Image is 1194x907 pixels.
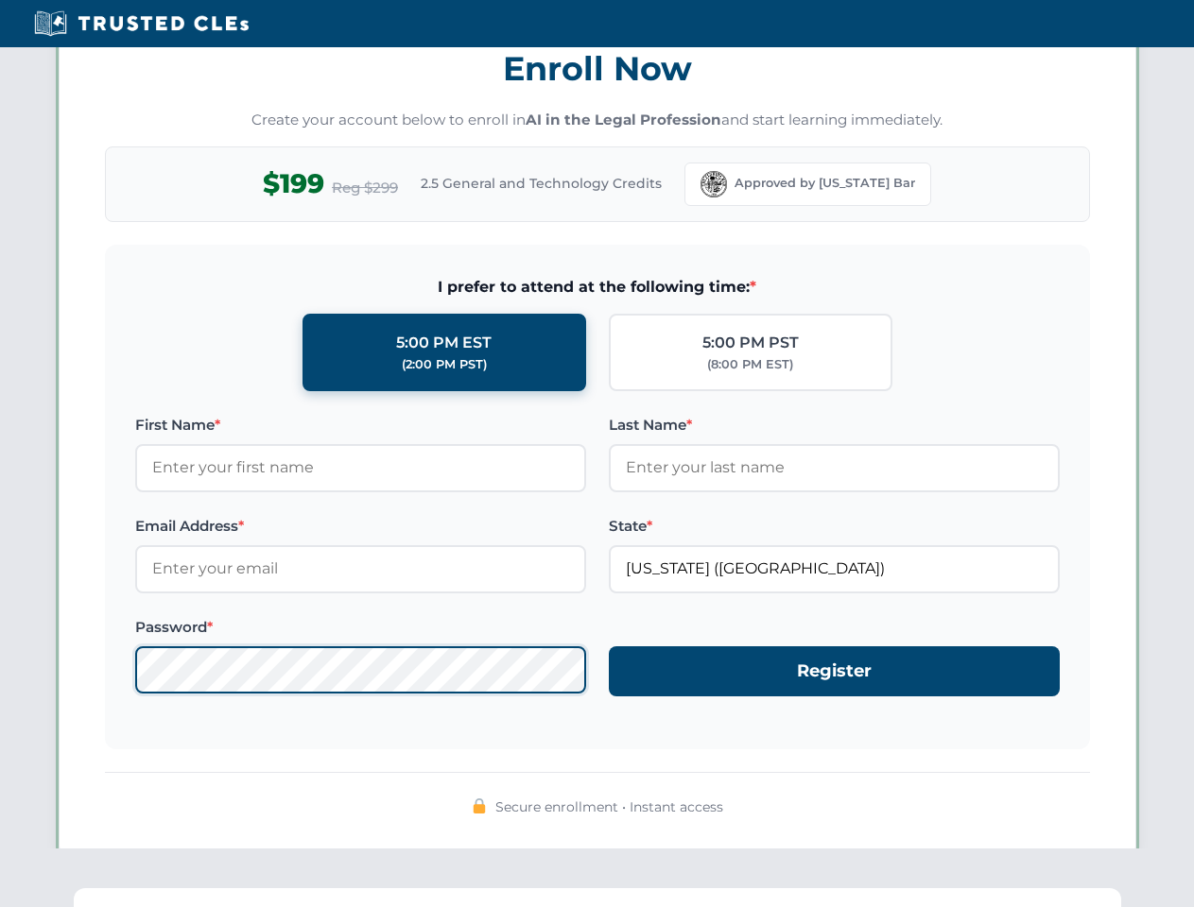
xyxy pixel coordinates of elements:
[702,331,799,355] div: 5:00 PM PST
[609,515,1060,538] label: State
[263,163,324,205] span: $199
[495,796,723,817] span: Secure enrollment • Instant access
[135,275,1060,299] span: I prefer to attend at the following time:
[135,444,586,491] input: Enter your first name
[28,9,254,38] img: Trusted CLEs
[472,798,487,813] img: 🔒
[332,177,398,199] span: Reg $299
[135,414,586,436] label: First Name
[135,616,586,639] label: Password
[105,39,1090,98] h3: Enroll Now
[135,515,586,538] label: Email Address
[421,173,662,194] span: 2.5 General and Technology Credits
[707,355,793,374] div: (8:00 PM EST)
[526,111,721,128] strong: AI in the Legal Profession
[609,545,1060,592] input: Florida (FL)
[609,646,1060,696] button: Register
[105,110,1090,131] p: Create your account below to enroll in and start learning immediately.
[701,171,727,197] img: Florida Bar
[402,355,487,374] div: (2:00 PM PST)
[609,414,1060,436] label: Last Name
[609,444,1060,491] input: Enter your last name
[735,174,915,193] span: Approved by [US_STATE] Bar
[396,331,492,355] div: 5:00 PM EST
[135,545,586,592] input: Enter your email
